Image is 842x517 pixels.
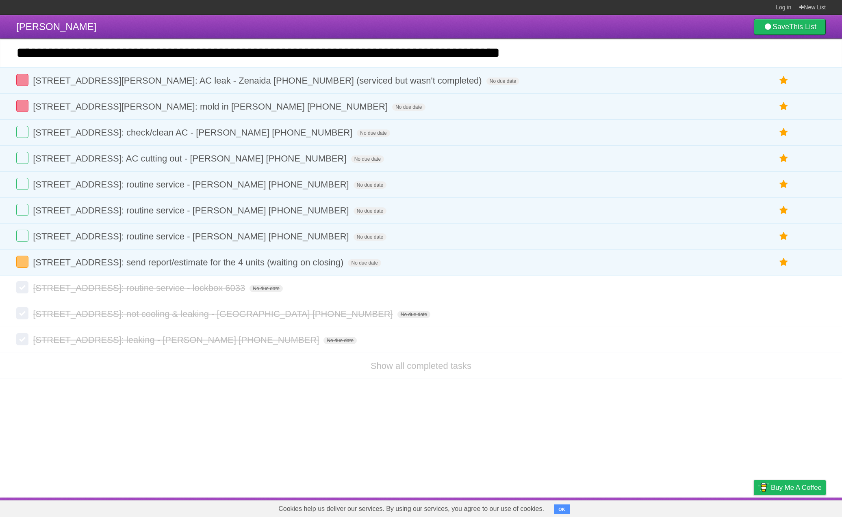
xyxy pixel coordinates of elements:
[776,178,792,191] label: Star task
[16,230,28,242] label: Done
[486,78,519,85] span: No due date
[33,101,390,112] span: [STREET_ADDRESS][PERSON_NAME]: mold in [PERSON_NAME] [PHONE_NUMBER]
[33,153,348,164] span: [STREET_ADDRESS]: AC cutting out - [PERSON_NAME] [PHONE_NUMBER]
[270,501,552,517] span: Cookies help us deliver our services. By using our services, you agree to our use of cookies.
[33,283,247,293] span: [STREET_ADDRESS]: routine service - lockbox 6033
[354,233,386,241] span: No due date
[16,204,28,216] label: Done
[16,333,28,345] label: Done
[33,127,354,138] span: [STREET_ADDRESS]: check/clean AC - [PERSON_NAME] [PHONE_NUMBER]
[33,257,345,267] span: [STREET_ADDRESS]: send report/estimate for the 4 units (waiting on closing)
[771,480,822,495] span: Buy me a coffee
[354,181,386,189] span: No due date
[776,152,792,165] label: Star task
[775,500,826,515] a: Suggest a feature
[16,281,28,293] label: Done
[776,204,792,217] label: Star task
[250,285,282,292] span: No due date
[673,500,705,515] a: Developers
[323,337,356,344] span: No due date
[646,500,663,515] a: About
[554,504,570,514] button: OK
[33,335,321,345] span: [STREET_ADDRESS]: leaking - [PERSON_NAME] [PHONE_NUMBER]
[371,361,471,371] a: Show all completed tasks
[351,155,384,163] span: No due date
[16,256,28,268] label: Done
[776,256,792,269] label: Star task
[789,23,816,31] b: This List
[16,74,28,86] label: Done
[776,126,792,139] label: Star task
[16,178,28,190] label: Done
[16,152,28,164] label: Done
[392,103,425,111] span: No due date
[33,309,395,319] span: [STREET_ADDRESS]: not cooling & leaking - [GEOGRAPHIC_DATA] [PHONE_NUMBER]
[776,74,792,87] label: Star task
[33,205,351,215] span: [STREET_ADDRESS]: routine service - [PERSON_NAME] [PHONE_NUMBER]
[716,500,733,515] a: Terms
[33,75,484,86] span: [STREET_ADDRESS][PERSON_NAME]: AC leak - Zenaida [PHONE_NUMBER] (serviced but wasn't completed)
[16,126,28,138] label: Done
[743,500,764,515] a: Privacy
[758,480,769,494] img: Buy me a coffee
[754,480,826,495] a: Buy me a coffee
[754,19,826,35] a: SaveThis List
[16,307,28,319] label: Done
[776,100,792,113] label: Star task
[16,100,28,112] label: Done
[397,311,430,318] span: No due date
[33,179,351,190] span: [STREET_ADDRESS]: routine service - [PERSON_NAME] [PHONE_NUMBER]
[33,231,351,241] span: [STREET_ADDRESS]: routine service - [PERSON_NAME] [PHONE_NUMBER]
[16,21,96,32] span: [PERSON_NAME]
[357,129,390,137] span: No due date
[776,230,792,243] label: Star task
[348,259,381,267] span: No due date
[354,207,386,215] span: No due date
